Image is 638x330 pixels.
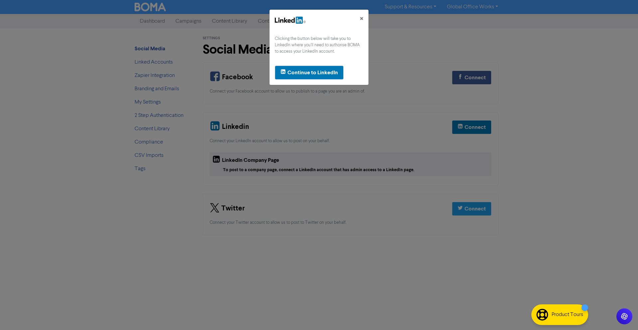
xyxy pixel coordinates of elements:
[275,66,344,80] button: Continue to LinkedIn
[360,14,363,24] span: ×
[275,17,306,24] img: LinkedIn
[287,69,338,77] div: Continue to LinkedIn
[605,298,638,330] iframe: Chat Widget
[355,10,369,28] button: Close
[275,36,363,55] div: Clicking the button below will take you to LinkedIn where you'll need to authorise BOMA to access...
